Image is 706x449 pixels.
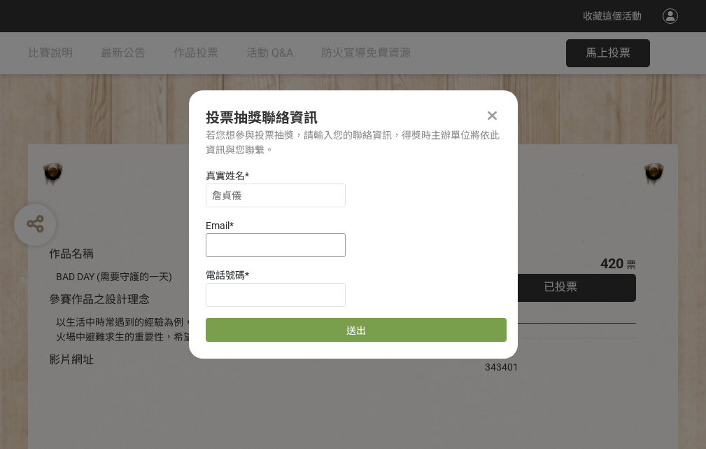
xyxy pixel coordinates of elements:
[56,315,443,345] div: 以生活中時常遇到的經驗為例，透過對比的方式宣傳住宅用火災警報器、家庭逃生計畫及火場中避難求生的重要性，希望透過趣味的短影音讓更多人認識到更多的防火觀念。
[49,247,94,261] span: 作品名稱
[206,318,507,342] button: 送出
[174,32,218,74] a: 作品投票
[246,46,293,60] span: 活動 Q&A
[49,293,150,306] span: 參賽作品之設計理念
[49,353,94,366] span: 影片網址
[101,46,146,60] span: 最新公告
[206,128,501,158] div: 若您想參與投票抽獎，請輸入您的聯絡資訊，得獎時主辦單位將依此資訊與您聯繫。
[206,220,230,231] span: Email
[246,32,293,74] a: 活動 Q&A
[321,46,411,60] span: 防火宣導免費資源
[626,259,636,270] span: 票
[586,46,630,60] span: 馬上投票
[522,345,592,359] iframe: Facebook Share
[206,270,245,281] span: 電話號碼
[28,32,73,74] a: 比賽說明
[600,255,623,272] span: 420
[206,170,245,181] span: 真實姓名
[101,32,146,74] a: 最新公告
[583,11,642,22] span: 收藏這個活動
[56,270,443,284] div: BAD DAY (需要守護的一天)
[174,46,218,60] span: 作品投票
[544,280,577,293] span: 已投票
[321,32,411,74] a: 防火宣導免費資源
[28,46,73,60] span: 比賽說明
[566,39,650,67] button: 馬上投票
[206,107,501,128] div: 投票抽獎聯絡資訊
